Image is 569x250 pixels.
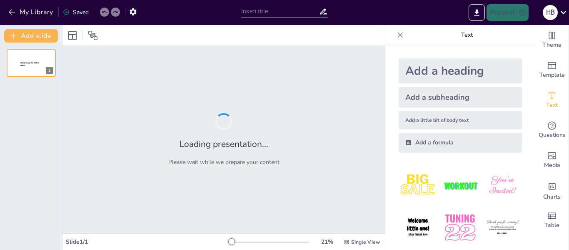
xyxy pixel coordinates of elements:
[46,67,53,74] div: 1
[399,166,437,205] img: 1.jpeg
[483,166,522,205] img: 3.jpeg
[535,175,569,205] div: Add charts and graphs
[66,238,229,246] div: Slide 1 / 1
[535,145,569,175] div: Add images, graphics, shapes or video
[407,25,527,45] p: Text
[542,40,562,50] span: Theme
[399,208,437,247] img: 4.jpeg
[399,111,522,129] div: Add a little bit of body text
[544,221,559,230] span: Table
[4,29,58,43] button: Add slide
[535,25,569,55] div: Change the overall theme
[543,4,558,21] button: H B
[20,62,39,66] span: Sendsteps presentation editor
[539,131,566,140] span: Questions
[351,239,380,245] span: Single View
[441,208,479,247] img: 5.jpeg
[535,205,569,235] div: Add a table
[546,101,558,110] span: Text
[483,208,522,247] img: 6.jpeg
[543,5,558,20] div: H B
[6,5,57,19] button: My Library
[399,133,522,153] div: Add a formula
[544,161,560,170] span: Media
[180,138,268,150] h2: Loading presentation...
[168,158,280,166] p: Please wait while we prepare your content
[7,49,56,77] div: 1
[66,29,79,42] div: Layout
[469,4,485,21] button: Export to PowerPoint
[63,8,89,16] div: Saved
[399,87,522,108] div: Add a subheading
[441,166,479,205] img: 2.jpeg
[487,4,528,21] button: Present
[539,71,565,80] span: Template
[535,55,569,85] div: Add ready made slides
[543,192,561,202] span: Charts
[399,58,522,83] div: Add a heading
[535,115,569,145] div: Get real-time input from your audience
[88,30,98,40] span: Position
[241,5,319,18] input: Insert title
[535,85,569,115] div: Add text boxes
[317,238,337,246] div: 21 %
